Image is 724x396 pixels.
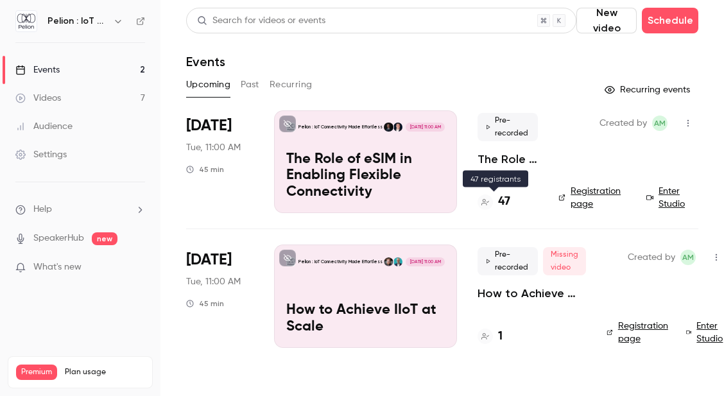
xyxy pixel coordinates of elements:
button: Schedule [642,8,698,33]
span: Pre-recorded [478,113,538,141]
h4: 1 [498,328,503,345]
span: What's new [33,261,82,274]
div: Settings [15,148,67,161]
img: Ulf Seijmer [393,257,402,266]
button: Recurring events [599,80,698,100]
a: The Role of eSIM in Enabling Flexible Connectivity [478,151,538,167]
span: Pre-recorded [478,247,538,275]
span: Tue, 11:00 AM [186,275,241,288]
span: [DATE] 11:00 AM [406,257,444,266]
a: Enter Studio [646,185,698,211]
span: Plan usage [65,367,144,377]
img: Alan Tait [384,257,393,266]
a: 1 [478,328,503,345]
button: New video [576,8,637,33]
a: How to Achieve IIoT at Scale [478,286,586,301]
a: How to Achieve IIoT at ScalePelion : IoT Connectivity Made EffortlessUlf SeijmerAlan Tait[DATE] 1... [274,245,457,347]
a: The Role of eSIM in Enabling Flexible Connectivity Pelion : IoT Connectivity Made EffortlessNiall... [274,110,457,213]
p: The Role of eSIM in Enabling Flexible Connectivity [286,151,445,201]
div: Search for videos or events [197,14,325,28]
img: Fredrik Stålbrand [384,123,393,132]
div: 45 min [186,164,224,175]
p: How to Achieve IIoT at Scale [286,302,445,336]
div: Audience [15,120,73,133]
span: [DATE] [186,250,232,270]
span: new [92,232,117,245]
span: Tue, 11:00 AM [186,141,241,154]
a: 47 [478,193,510,211]
div: Oct 7 Tue, 11:00 AM (Europe/London) [186,110,254,213]
div: 45 min [186,298,224,309]
h1: Events [186,54,225,69]
span: AM [654,116,666,131]
div: Oct 28 Tue, 11:00 AM (Europe/London) [186,245,254,347]
span: Anna Murdoch [680,250,696,265]
a: Registration page [607,320,671,345]
img: Niall Strachan [393,123,402,132]
h4: 47 [498,193,510,211]
h6: Pelion : IoT Connectivity Made Effortless [47,15,108,28]
p: Pelion : IoT Connectivity Made Effortless [298,259,383,265]
li: help-dropdown-opener [15,203,145,216]
span: Help [33,203,52,216]
span: Created by [599,116,647,131]
span: Created by [628,250,675,265]
div: Events [15,64,60,76]
a: SpeakerHub [33,232,84,245]
span: [DATE] 11:00 AM [406,123,444,132]
a: Registration page [558,185,631,211]
button: Past [241,74,259,95]
span: Premium [16,365,57,380]
span: Missing video [543,247,586,275]
span: AM [682,250,694,265]
iframe: Noticeable Trigger [130,262,145,273]
button: Recurring [270,74,313,95]
button: Upcoming [186,74,230,95]
span: [DATE] [186,116,232,136]
span: Anna Murdoch [652,116,668,131]
img: Pelion : IoT Connectivity Made Effortless [16,11,37,31]
div: Videos [15,92,61,105]
p: Pelion : IoT Connectivity Made Effortless [298,124,383,130]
